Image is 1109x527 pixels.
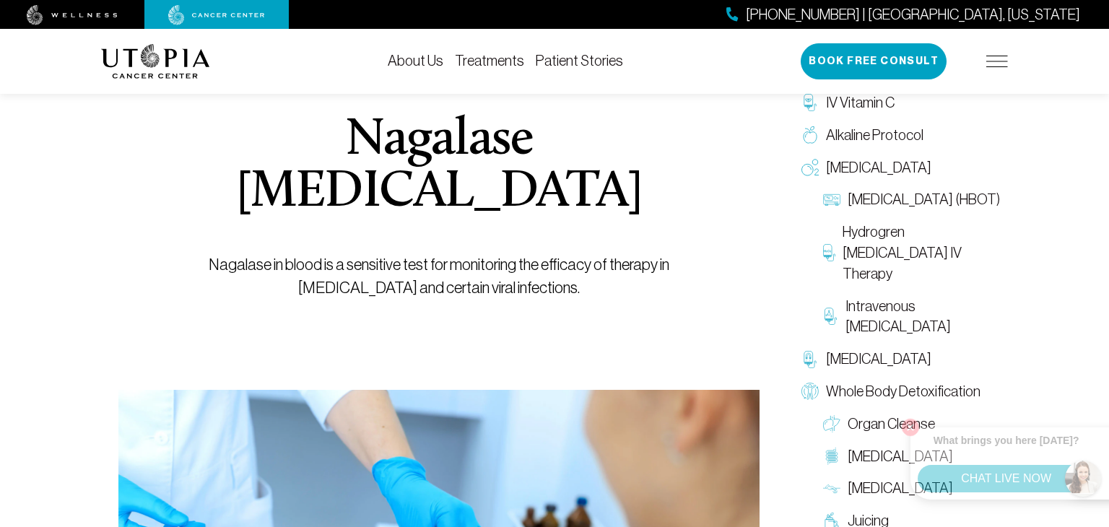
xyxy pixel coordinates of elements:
a: Alkaline Protocol [794,119,1008,152]
a: Patient Stories [536,53,623,69]
a: [PHONE_NUMBER] | [GEOGRAPHIC_DATA], [US_STATE] [726,4,1080,25]
img: icon-hamburger [986,56,1008,67]
a: Hydrogren [MEDICAL_DATA] IV Therapy [816,216,1008,289]
img: Hydrogren Peroxide IV Therapy [823,244,835,261]
span: Alkaline Protocol [826,125,923,146]
span: [PHONE_NUMBER] | [GEOGRAPHIC_DATA], [US_STATE] [746,4,1080,25]
a: [MEDICAL_DATA] [794,152,1008,184]
img: cancer center [168,5,265,25]
img: Colon Therapy [823,448,840,465]
button: Book Free Consult [801,43,947,79]
a: Treatments [455,53,524,69]
img: logo [101,44,210,79]
a: About Us [388,53,443,69]
a: Intravenous [MEDICAL_DATA] [816,290,1008,344]
a: [MEDICAL_DATA] (HBOT) [816,183,1008,216]
a: [MEDICAL_DATA] [794,343,1008,375]
img: Whole Body Detoxification [801,383,819,400]
a: [MEDICAL_DATA] [816,472,1008,505]
span: [MEDICAL_DATA] [826,157,931,178]
a: IV Vitamin C [794,87,1008,119]
span: Hydrogren [MEDICAL_DATA] IV Therapy [843,222,1001,284]
img: Lymphatic Massage [823,480,840,497]
h1: Nagalase [MEDICAL_DATA] [152,115,727,219]
span: Intravenous [MEDICAL_DATA] [845,296,1001,338]
img: Hyperbaric Oxygen Therapy (HBOT) [823,191,840,209]
img: Alkaline Protocol [801,126,819,144]
span: IV Vitamin C [826,92,895,113]
a: Whole Body Detoxification [794,375,1008,408]
span: [MEDICAL_DATA] [848,478,953,499]
img: wellness [27,5,118,25]
img: IV Vitamin C [801,94,819,111]
span: Organ Cleanse [848,414,935,435]
p: Nagalase in blood is a sensitive test for monitoring the efficacy of therapy in [MEDICAL_DATA] an... [152,253,727,300]
span: [MEDICAL_DATA] [848,446,953,467]
img: Intravenous Ozone Therapy [823,308,838,325]
a: [MEDICAL_DATA] [816,440,1008,473]
img: Organ Cleanse [823,415,840,432]
img: Chelation Therapy [801,351,819,368]
span: Whole Body Detoxification [826,381,980,402]
a: Organ Cleanse [816,408,1008,440]
span: [MEDICAL_DATA] [826,349,931,370]
img: Oxygen Therapy [801,159,819,176]
span: [MEDICAL_DATA] (HBOT) [848,189,1000,210]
